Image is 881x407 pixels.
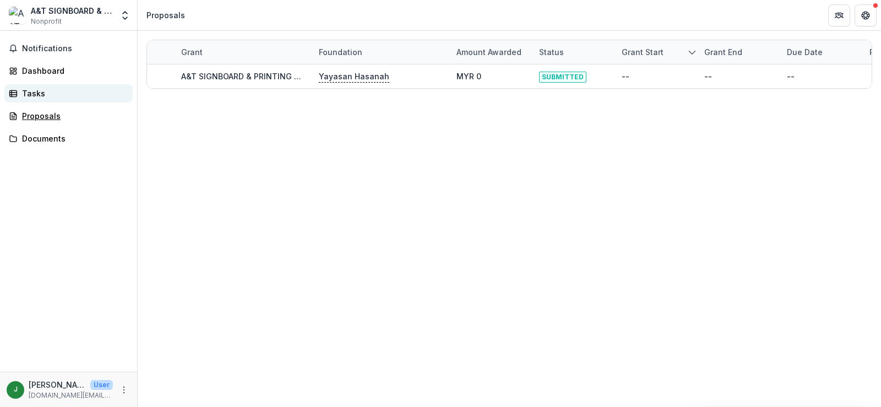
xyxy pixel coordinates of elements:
[29,379,86,390] p: [PERSON_NAME]
[698,40,780,64] div: Grant end
[539,72,586,83] span: SUBMITTED
[22,133,124,144] div: Documents
[4,62,133,80] a: Dashboard
[4,84,133,102] a: Tasks
[450,46,528,58] div: Amount awarded
[828,4,850,26] button: Partners
[117,4,133,26] button: Open entity switcher
[4,40,133,57] button: Notifications
[780,40,863,64] div: Due Date
[175,40,312,64] div: Grant
[175,46,209,58] div: Grant
[780,46,829,58] div: Due Date
[29,390,113,400] p: [DOMAIN_NAME][EMAIL_ADDRESS][DOMAIN_NAME]
[4,129,133,148] a: Documents
[312,40,450,64] div: Foundation
[22,65,124,77] div: Dashboard
[9,7,26,24] img: A&T SIGNBOARD & PRINTING SDN BHD
[450,40,532,64] div: Amount awarded
[688,48,697,57] svg: sorted descending
[787,70,795,82] div: --
[31,17,62,26] span: Nonprofit
[532,46,570,58] div: Status
[319,70,389,83] p: Yayasan Hasanah
[117,383,130,397] button: More
[615,40,698,64] div: Grant start
[532,40,615,64] div: Status
[142,7,189,23] nav: breadcrumb
[14,386,18,393] div: James
[615,46,670,58] div: Grant start
[22,110,124,122] div: Proposals
[181,72,520,81] a: A&T SIGNBOARD & PRINTING SDN BHD - 2025 - HSEF2025 - Iskandar Investment Berhad
[704,70,712,82] div: --
[855,4,877,26] button: Get Help
[22,88,124,99] div: Tasks
[31,5,113,17] div: A&T SIGNBOARD & PRINTING SDN BHD
[90,380,113,390] p: User
[312,46,369,58] div: Foundation
[22,44,128,53] span: Notifications
[4,107,133,125] a: Proposals
[456,70,481,82] div: MYR 0
[146,9,185,21] div: Proposals
[622,70,629,82] div: --
[698,46,749,58] div: Grant end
